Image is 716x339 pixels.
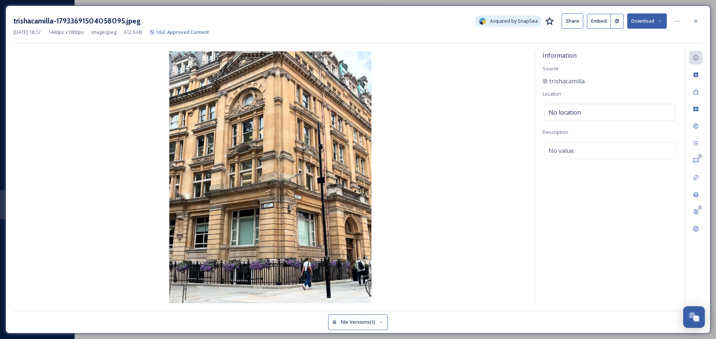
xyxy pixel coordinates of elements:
span: [DATE] 18:12 [13,29,41,36]
a: trishacamilla [543,77,585,86]
span: Information [543,51,577,60]
button: Embed [587,14,611,29]
button: File Versions(1) [328,314,388,330]
span: Location [543,90,561,97]
img: snapsea-logo.png [479,17,486,25]
img: 3464305d-f216-4331-b5b3-1cb103dc0cbd.jpg [13,51,527,303]
span: Acquired by SnapSea [490,17,538,25]
span: No value. [549,146,575,155]
span: 1440 px x 1800 px [48,29,84,36]
span: image/jpeg [91,29,116,36]
span: UGC Approved Content [156,29,209,35]
button: Download [627,13,667,29]
span: trishacamilla [549,77,585,86]
button: Open Chat [683,306,705,328]
h3: trishacamilla-17933691504058095.jpeg [13,16,141,26]
div: 0 [697,205,703,210]
span: Source [543,65,559,72]
button: Share [562,13,583,29]
div: 0 [697,154,703,159]
span: Description [543,129,568,135]
span: 612.6 kB [124,29,142,36]
span: No location [549,108,581,117]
